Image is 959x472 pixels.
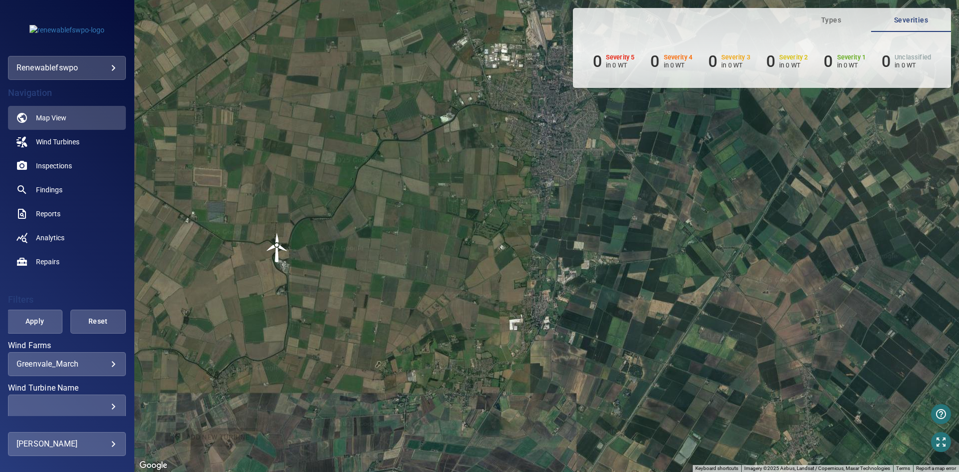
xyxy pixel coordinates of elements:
div: Greenvale_March [16,359,117,369]
div: renewablefswpo [8,56,126,80]
p: in 0 WT [606,61,635,69]
span: Findings [36,185,62,195]
h6: Unclassified [895,54,931,61]
label: Wind Turbine Name [8,384,126,392]
h6: Severity 1 [837,54,866,61]
p: in 0 WT [895,61,931,69]
a: inspections noActive [8,154,126,178]
img: windFarmIcon.svg [262,233,292,263]
h6: 0 [824,52,833,71]
h6: 0 [593,52,602,71]
div: Wind Turbine Name [8,395,126,419]
a: Terms (opens in new tab) [896,466,910,471]
div: [PERSON_NAME] [16,436,117,452]
span: Map View [36,113,66,123]
a: map active [8,106,126,130]
h6: 0 [766,52,775,71]
h4: Navigation [8,88,126,98]
a: repairs noActive [8,250,126,274]
h6: 0 [708,52,717,71]
h6: 0 [650,52,659,71]
p: in 0 WT [721,61,750,69]
li: Severity Unclassified [882,52,931,71]
button: Apply [7,310,62,334]
a: reports noActive [8,202,126,226]
span: Imagery ©2025 Airbus, Landsat / Copernicus, Maxar Technologies [744,466,890,471]
span: Analytics [36,233,64,243]
gmp-advanced-marker: T1-20062 [262,233,292,263]
div: renewablefswpo [16,60,117,76]
button: Reset [70,310,126,334]
li: Severity 2 [766,52,808,71]
img: renewablefswpo-logo [29,25,104,35]
p: in 0 WT [837,61,866,69]
span: Inspections [36,161,72,171]
h6: 0 [882,52,891,71]
h6: Severity 4 [664,54,693,61]
span: Reset [83,315,113,328]
li: Severity 1 [824,52,866,71]
span: Wind Turbines [36,137,79,147]
span: Apply [19,315,50,328]
h6: Severity 5 [606,54,635,61]
label: Wind Farms [8,342,126,350]
span: Types [797,14,865,26]
a: Report a map error [916,466,956,471]
p: in 0 WT [664,61,693,69]
h6: Severity 3 [721,54,750,61]
button: Keyboard shortcuts [695,465,738,472]
li: Severity 3 [708,52,750,71]
p: in 0 WT [779,61,808,69]
span: Severities [877,14,945,26]
a: windturbines noActive [8,130,126,154]
a: Open this area in Google Maps (opens a new window) [137,459,170,472]
h6: Severity 2 [779,54,808,61]
li: Severity 5 [593,52,635,71]
img: Google [137,459,170,472]
a: analytics noActive [8,226,126,250]
span: Reports [36,209,60,219]
div: Wind Farms [8,352,126,376]
a: findings noActive [8,178,126,202]
li: Severity 4 [650,52,692,71]
h4: Filters [8,295,126,305]
span: Repairs [36,257,59,267]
